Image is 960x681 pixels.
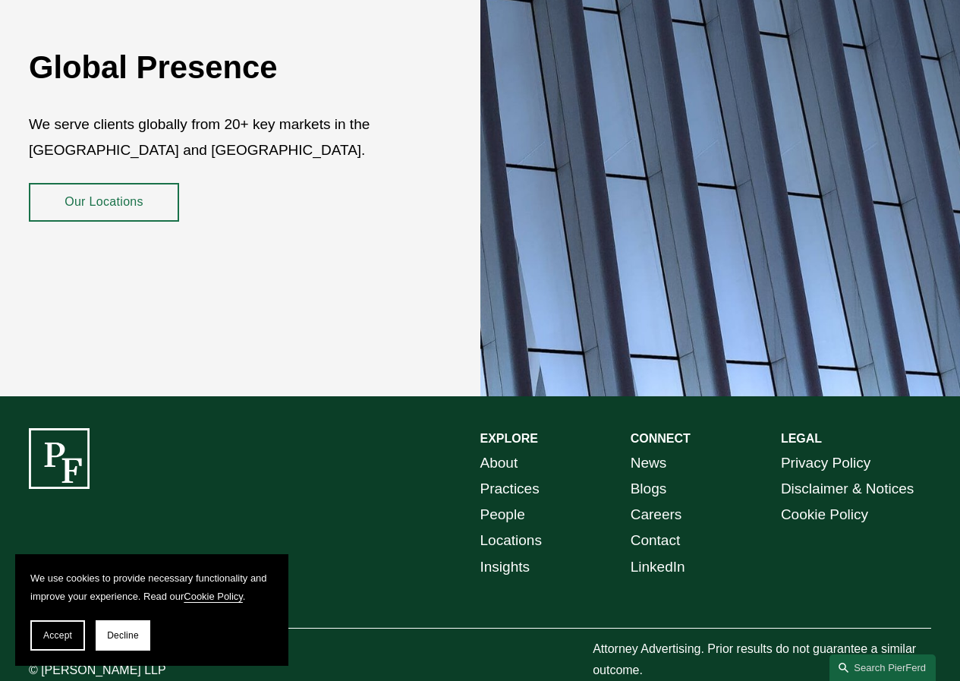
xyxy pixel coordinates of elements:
[29,183,179,222] a: Our Locations
[631,554,685,580] a: LinkedIn
[30,569,273,605] p: We use cookies to provide necessary functionality and improve your experience. Read our .
[96,620,150,651] button: Decline
[781,432,822,445] strong: LEGAL
[15,554,288,666] section: Cookie banner
[631,432,691,445] strong: CONNECT
[631,528,681,553] a: Contact
[480,528,542,553] a: Locations
[781,476,914,502] a: Disclaimer & Notices
[480,502,525,528] a: People
[781,502,868,528] a: Cookie Policy
[631,502,682,528] a: Careers
[829,654,936,681] a: Search this site
[480,554,530,580] a: Insights
[631,476,667,502] a: Blogs
[480,476,540,502] a: Practices
[631,450,667,476] a: News
[107,630,139,641] span: Decline
[43,630,72,641] span: Accept
[480,432,538,445] strong: EXPLORE
[184,591,243,602] a: Cookie Policy
[29,49,404,87] h2: Global Presence
[480,450,518,476] a: About
[29,112,404,164] p: We serve clients globally from 20+ key markets in the [GEOGRAPHIC_DATA] and [GEOGRAPHIC_DATA].
[30,620,85,651] button: Accept
[781,450,870,476] a: Privacy Policy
